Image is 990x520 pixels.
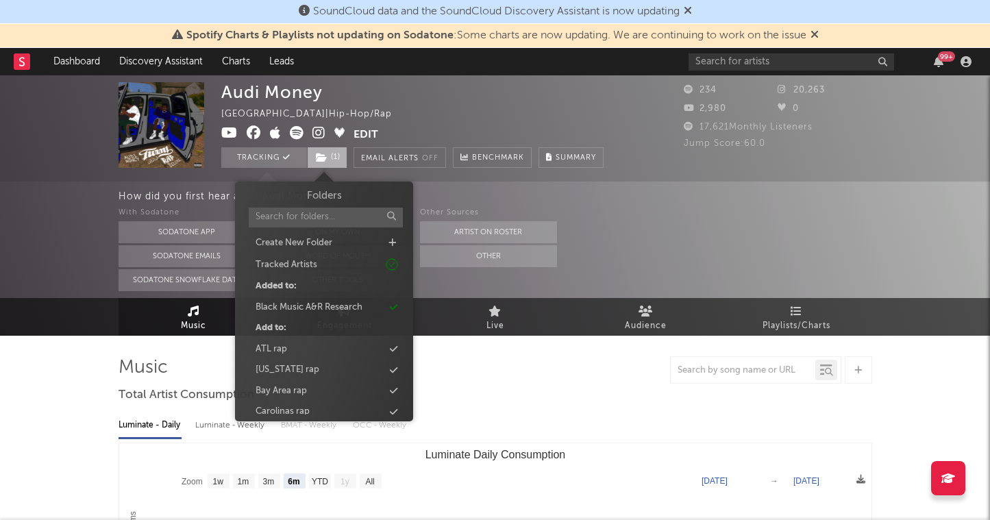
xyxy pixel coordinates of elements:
[556,154,596,162] span: Summary
[341,477,349,486] text: 1y
[256,258,317,272] div: Tracked Artists
[778,86,825,95] span: 20,263
[684,86,717,95] span: 234
[195,414,267,437] div: Luminate - Weekly
[934,56,943,67] button: 99+
[307,147,347,168] span: ( 1 )
[420,221,557,243] button: Artist on Roster
[793,476,819,486] text: [DATE]
[212,48,260,75] a: Charts
[212,477,223,486] text: 1w
[256,280,297,293] div: Added to:
[684,123,813,132] span: 17,621 Monthly Listeners
[684,139,765,148] span: Jump Score: 60.0
[256,405,310,419] div: Carolinas rap
[186,30,806,41] span: : Some charts are now updating. We are continuing to work on the issue
[256,321,286,335] div: Add to:
[119,221,256,243] button: Sodatone App
[311,477,327,486] text: YTD
[256,384,307,398] div: Bay Area rap
[182,477,203,486] text: Zoom
[237,477,249,486] text: 1m
[486,318,504,334] span: Live
[221,106,408,123] div: [GEOGRAPHIC_DATA] | Hip-Hop/Rap
[256,343,287,356] div: ATL rap
[181,318,206,334] span: Music
[110,48,212,75] a: Discovery Assistant
[938,51,955,62] div: 99 +
[472,150,524,166] span: Benchmark
[307,188,342,204] h3: Folders
[354,147,446,168] button: Email AlertsOff
[313,6,680,17] span: SoundCloud data and the SoundCloud Discovery Assistant is now updating
[262,477,274,486] text: 3m
[625,318,667,334] span: Audience
[420,205,557,221] div: Other Sources
[44,48,110,75] a: Dashboard
[119,205,256,221] div: With Sodatone
[221,82,323,102] div: Audi Money
[221,147,307,168] button: Tracking
[308,147,347,168] button: (1)
[770,476,778,486] text: →
[420,298,571,336] a: Live
[684,104,726,113] span: 2,980
[119,245,256,267] button: Sodatone Emails
[810,30,819,41] span: Dismiss
[422,155,438,162] em: Off
[539,147,604,168] button: Summary
[288,477,299,486] text: 6m
[571,298,721,336] a: Audience
[425,449,565,460] text: Luminate Daily Consumption
[354,126,378,143] button: Edit
[249,208,403,227] input: Search for folders...
[186,30,454,41] span: Spotify Charts & Playlists not updating on Sodatone
[260,48,304,75] a: Leads
[256,236,332,250] div: Create New Folder
[671,365,815,376] input: Search by song name or URL
[119,387,254,404] span: Total Artist Consumption
[778,104,799,113] span: 0
[119,414,182,437] div: Luminate - Daily
[453,147,532,168] a: Benchmark
[119,269,256,291] button: Sodatone Snowflake Data
[689,53,894,71] input: Search for artists
[256,301,362,314] div: Black Music A&R Research
[420,245,557,267] button: Other
[684,6,692,17] span: Dismiss
[702,476,728,486] text: [DATE]
[721,298,872,336] a: Playlists/Charts
[365,477,374,486] text: All
[119,298,269,336] a: Music
[763,318,830,334] span: Playlists/Charts
[256,363,319,377] div: [US_STATE] rap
